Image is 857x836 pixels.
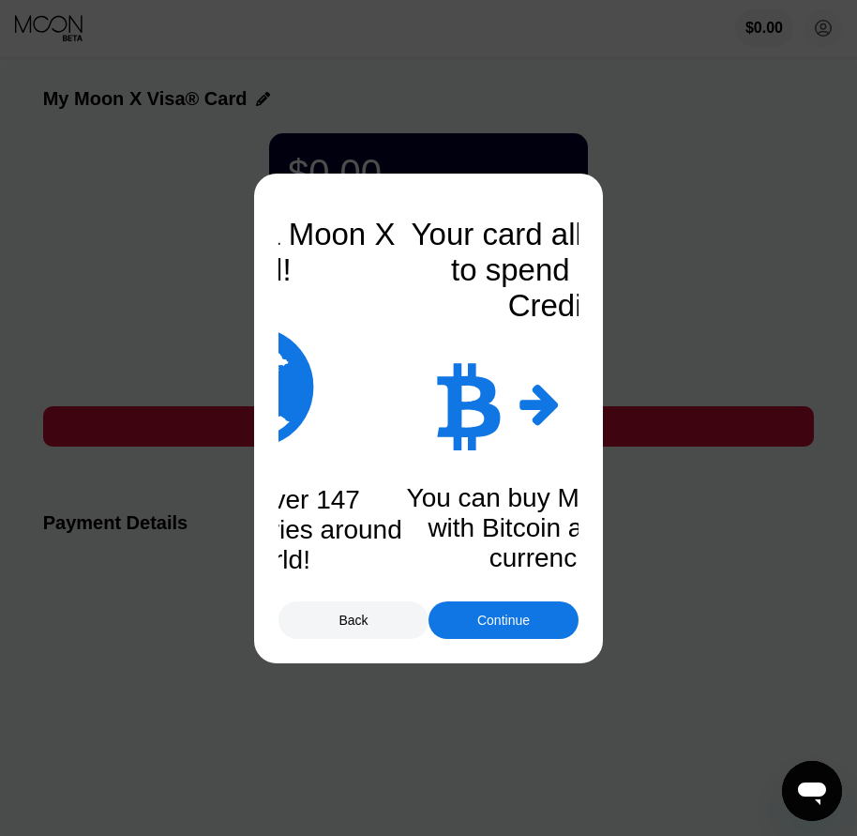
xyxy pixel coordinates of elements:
div:  [519,380,560,427]
div: Continue [428,601,579,639]
div:  [434,357,501,450]
div:  [193,316,314,457]
div: Back [338,613,368,628]
div: Your card allows you to spend Moon Credit. [403,217,703,324]
div: Back [278,601,428,639]
iframe: Button to launch messaging window [782,761,842,821]
div: You can buy Moon Credit with Bitcoin and other currencies. [403,483,703,573]
div: Continue [477,613,530,628]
